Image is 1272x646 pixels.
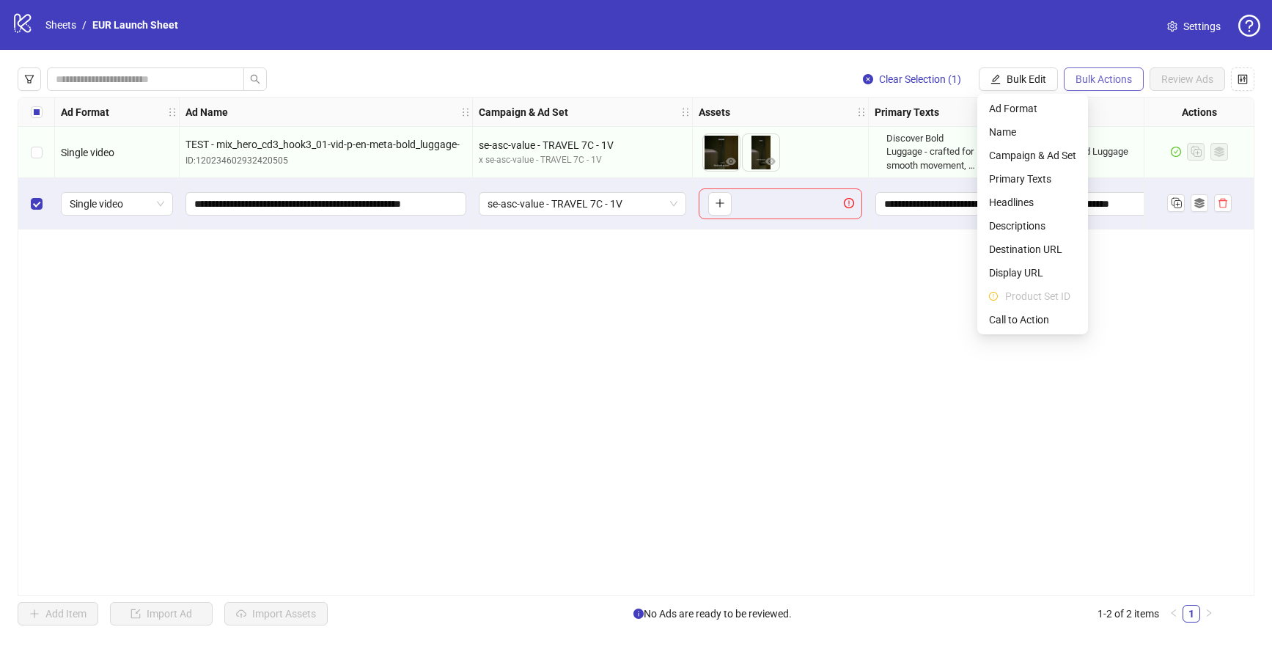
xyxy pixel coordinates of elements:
[250,74,260,84] span: search
[1194,198,1205,208] svg: ad template
[1155,15,1232,38] a: Settings
[18,602,98,625] button: Add Item
[1200,605,1218,623] li: Next Page
[864,98,868,126] div: Resize Assets column
[1183,18,1221,34] span: Settings
[990,74,1001,84] span: edit
[726,156,736,166] span: eye
[989,265,1076,281] span: Display URL
[18,178,55,230] div: Select row 2
[479,104,568,120] strong: Campaign & Ad Set
[1205,609,1213,617] span: right
[224,602,328,625] button: Import Assets
[175,98,179,126] div: Resize Ad Format column
[1076,73,1132,85] span: Bulk Actions
[177,107,188,117] span: holder
[680,107,691,117] span: holder
[1171,147,1181,157] span: check-circle
[633,606,792,622] span: No Ads are ready to be reviewed.
[1098,605,1159,623] li: 1-2 of 2 items
[185,154,466,168] div: ID: 120234602932420505
[1238,15,1260,37] span: question-circle
[715,198,725,208] span: plus
[1183,605,1200,623] li: 1
[1169,195,1183,210] svg: Duplicate
[479,137,686,153] div: se-asc-value - TRAVEL 7C - 1V
[851,67,973,91] button: Clear Selection (1)
[699,104,730,120] strong: Assets
[1182,104,1217,120] strong: Actions
[762,153,779,171] button: Preview
[460,107,471,117] span: holder
[1218,198,1228,208] span: delete
[1169,609,1178,617] span: left
[844,198,859,208] span: exclamation-circle
[1007,73,1046,85] span: Bulk Edit
[989,147,1076,164] span: Campaign & Ad Set
[61,147,114,158] span: Single video
[1064,67,1144,91] button: Bulk Actions
[185,104,228,120] strong: Ad Name
[989,312,1076,328] span: Call to Action
[708,192,732,216] button: Add
[863,74,873,84] span: close-circle
[185,136,466,153] span: TEST - mix_hero_cd3_hook3_01-vid-p-en-meta-bold_luggage-
[110,602,213,625] button: Import Ad
[989,218,1076,234] span: Descriptions
[1200,605,1218,623] button: right
[1238,74,1248,84] span: control
[856,107,867,117] span: holder
[24,74,34,84] span: filter
[989,100,1076,117] span: Ad Format
[989,292,999,301] span: exclamation-circle
[70,193,164,215] span: Single video
[867,107,877,117] span: holder
[167,107,177,117] span: holder
[479,153,686,167] div: x se-asc-value - TRAVEL 7C - 1V
[879,73,961,85] span: Clear Selection (1)
[488,193,677,215] span: se-asc-value - TRAVEL 7C - 1V
[18,98,55,127] div: Select all rows
[703,134,740,171] img: Asset 1
[43,17,79,33] a: Sheets
[875,191,1009,216] div: Edit values
[875,104,939,120] strong: Primary Texts
[979,67,1058,91] button: Bulk Edit
[1231,67,1254,91] button: Configure table settings
[1005,288,1076,304] span: Product Set ID
[743,134,779,171] img: Asset 2
[471,107,481,117] span: holder
[18,127,55,178] div: Select row 1
[1165,605,1183,623] button: left
[468,98,472,126] div: Resize Ad Name column
[886,132,979,172] div: Discover Bold Luggage - crafted for smooth movement, smart function, and head-turning design.
[989,194,1076,210] span: Headlines
[1183,606,1199,622] a: 1
[1021,191,1229,216] div: Edit values
[89,17,181,33] a: EUR Launch Sheet
[974,132,1012,150] button: +2
[1165,605,1183,623] li: Previous Page
[989,171,1076,187] span: Primary Texts
[989,124,1076,140] span: Name
[765,156,776,166] span: eye
[633,609,644,619] span: info-circle
[61,104,109,120] strong: Ad Format
[989,241,1076,257] span: Destination URL
[722,153,740,171] button: Preview
[688,98,692,126] div: Resize Campaign & Ad Set column
[691,107,701,117] span: holder
[82,17,87,33] li: /
[1167,21,1177,32] span: setting
[1150,67,1225,91] button: Review Ads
